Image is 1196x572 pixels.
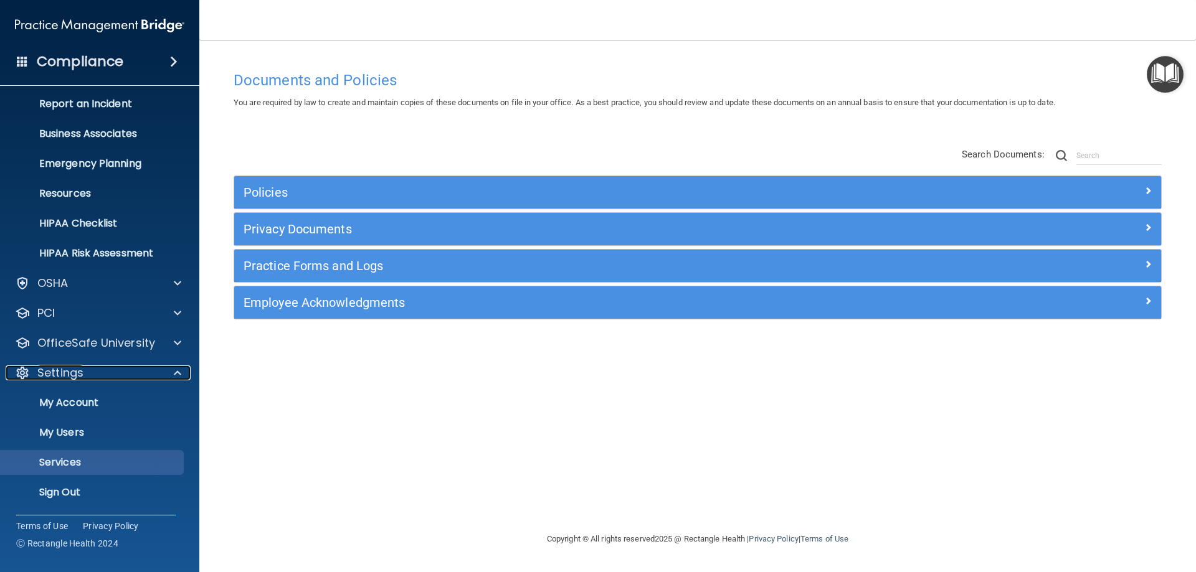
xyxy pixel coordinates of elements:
[8,128,178,140] p: Business Associates
[8,247,178,260] p: HIPAA Risk Assessment
[15,276,181,291] a: OSHA
[749,534,798,543] a: Privacy Policy
[37,365,83,380] p: Settings
[1076,146,1162,165] input: Search
[16,520,68,532] a: Terms of Use
[8,396,178,409] p: My Account
[244,259,920,273] h5: Practice Forms and Logs
[8,98,178,110] p: Report an Incident
[8,426,178,439] p: My Users
[8,187,178,200] p: Resources
[37,53,123,70] h4: Compliance
[234,98,1055,107] span: You are required by law to create and maintain copies of these documents on file in your office. ...
[8,456,178,469] p: Services
[244,219,1152,239] a: Privacy Documents
[244,185,920,199] h5: Policies
[15,306,181,321] a: PCI
[470,519,925,559] div: Copyright © All rights reserved 2025 @ Rectangle Health | |
[244,293,1152,312] a: Employee Acknowledgments
[15,335,181,350] a: OfficeSafe University
[962,149,1045,160] span: Search Documents:
[15,13,184,38] img: PMB logo
[83,520,139,532] a: Privacy Policy
[244,222,920,236] h5: Privacy Documents
[244,182,1152,202] a: Policies
[16,537,118,550] span: Ⓒ Rectangle Health 2024
[1056,150,1067,161] img: ic-search.3b580494.png
[800,534,848,543] a: Terms of Use
[37,306,55,321] p: PCI
[980,484,1181,533] iframe: Drift Widget Chat Controller
[37,276,69,291] p: OSHA
[8,157,178,170] p: Emergency Planning
[37,335,155,350] p: OfficeSafe University
[234,72,1162,88] h4: Documents and Policies
[1147,56,1184,93] button: Open Resource Center
[244,256,1152,276] a: Practice Forms and Logs
[8,486,178,499] p: Sign Out
[8,217,178,230] p: HIPAA Checklist
[244,296,920,309] h5: Employee Acknowledgments
[15,365,181,380] a: Settings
